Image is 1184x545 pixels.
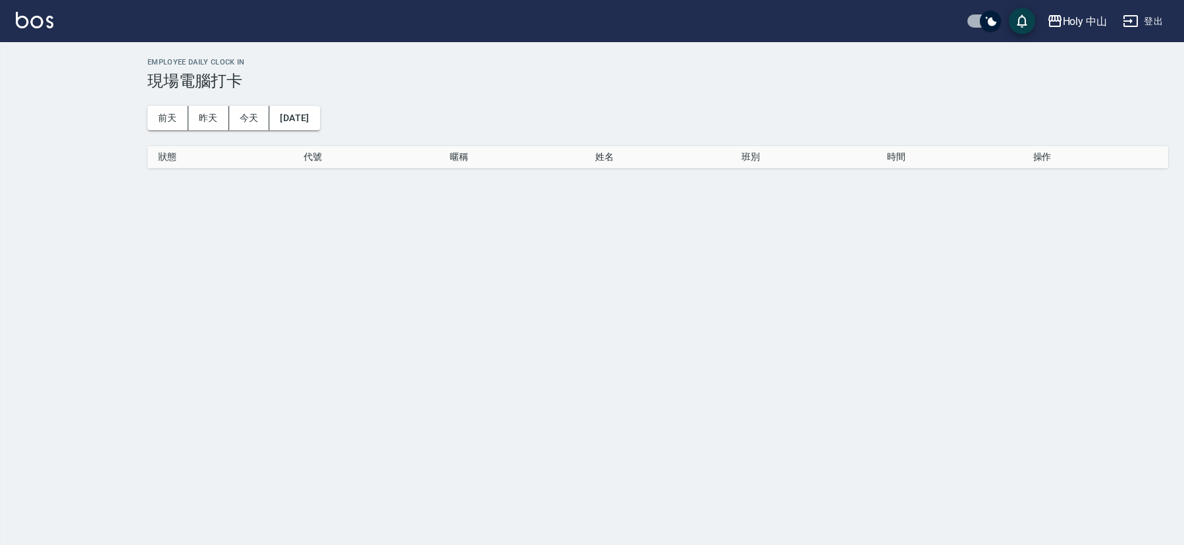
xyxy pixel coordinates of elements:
[1023,146,1168,169] th: 操作
[439,146,585,169] th: 暱稱
[1117,9,1168,34] button: 登出
[148,146,293,169] th: 狀態
[188,106,229,130] button: 昨天
[585,146,730,169] th: 姓名
[148,106,188,130] button: 前天
[293,146,439,169] th: 代號
[1009,8,1035,34] button: save
[16,12,53,28] img: Logo
[876,146,1022,169] th: 時間
[229,106,270,130] button: 今天
[731,146,876,169] th: 班別
[1063,13,1108,30] div: Holy 中山
[269,106,319,130] button: [DATE]
[148,72,1168,90] h3: 現場電腦打卡
[1042,8,1113,35] button: Holy 中山
[148,58,1168,66] h2: Employee Daily Clock In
